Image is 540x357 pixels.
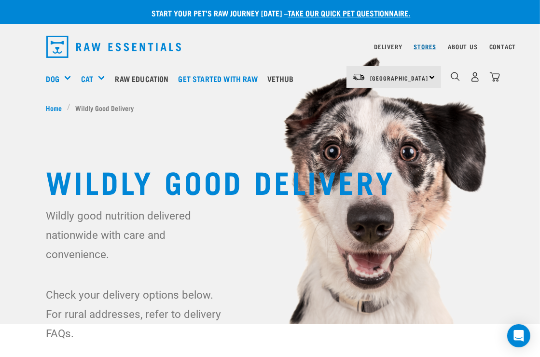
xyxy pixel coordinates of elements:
[352,73,365,82] img: van-moving.png
[46,164,494,198] h1: Wildly Good Delivery
[46,206,225,264] p: Wildly good nutrition delivered nationwide with care and convenience.
[176,59,265,98] a: Get started with Raw
[370,76,429,80] span: [GEOGRAPHIC_DATA]
[39,32,502,62] nav: dropdown navigation
[46,36,181,58] img: Raw Essentials Logo
[46,73,59,84] a: Dog
[414,45,437,48] a: Stores
[112,59,176,98] a: Raw Education
[451,72,460,81] img: home-icon-1@2x.png
[46,285,225,343] p: Check your delivery options below. For rural addresses, refer to delivery FAQs.
[46,103,68,113] a: Home
[507,324,530,347] div: Open Intercom Messenger
[490,72,500,82] img: home-icon@2x.png
[288,11,411,15] a: take our quick pet questionnaire.
[265,59,301,98] a: Vethub
[81,73,93,84] a: Cat
[470,72,480,82] img: user.png
[46,103,494,113] nav: breadcrumbs
[448,45,477,48] a: About Us
[489,45,516,48] a: Contact
[374,45,402,48] a: Delivery
[46,103,62,113] span: Home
